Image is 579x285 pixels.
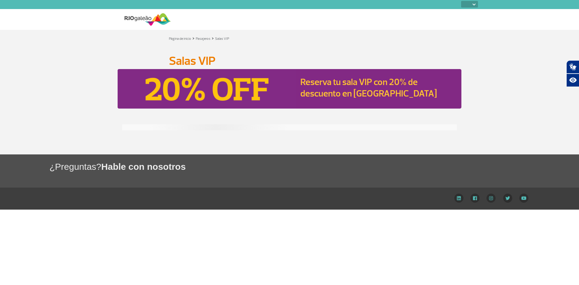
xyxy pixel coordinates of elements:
[503,194,512,203] img: Twitter
[196,36,210,41] a: Pasajeros
[192,35,195,42] a: >
[49,160,579,173] h1: ¿Preguntas?
[300,76,437,99] a: Reserva tu sala VIP con 20% de descuento en [GEOGRAPHIC_DATA]
[169,56,410,66] h1: Salas VIP
[169,36,191,41] a: Página de inicio
[519,194,528,203] img: YouTube
[486,194,496,203] img: Instagram
[566,60,579,74] button: Abrir tradutor de língua de sinais.
[215,36,229,41] a: Salas VIP
[566,60,579,87] div: Plugin de acessibilidade da Hand Talk.
[454,194,464,203] img: LinkedIn
[470,194,479,203] img: Facebook
[118,69,296,109] img: Reserva tu sala VIP con 20% de descuento en GaleON
[212,35,214,42] a: >
[101,162,186,172] span: Hable con nosotros
[566,74,579,87] button: Abrir recursos assistivos.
